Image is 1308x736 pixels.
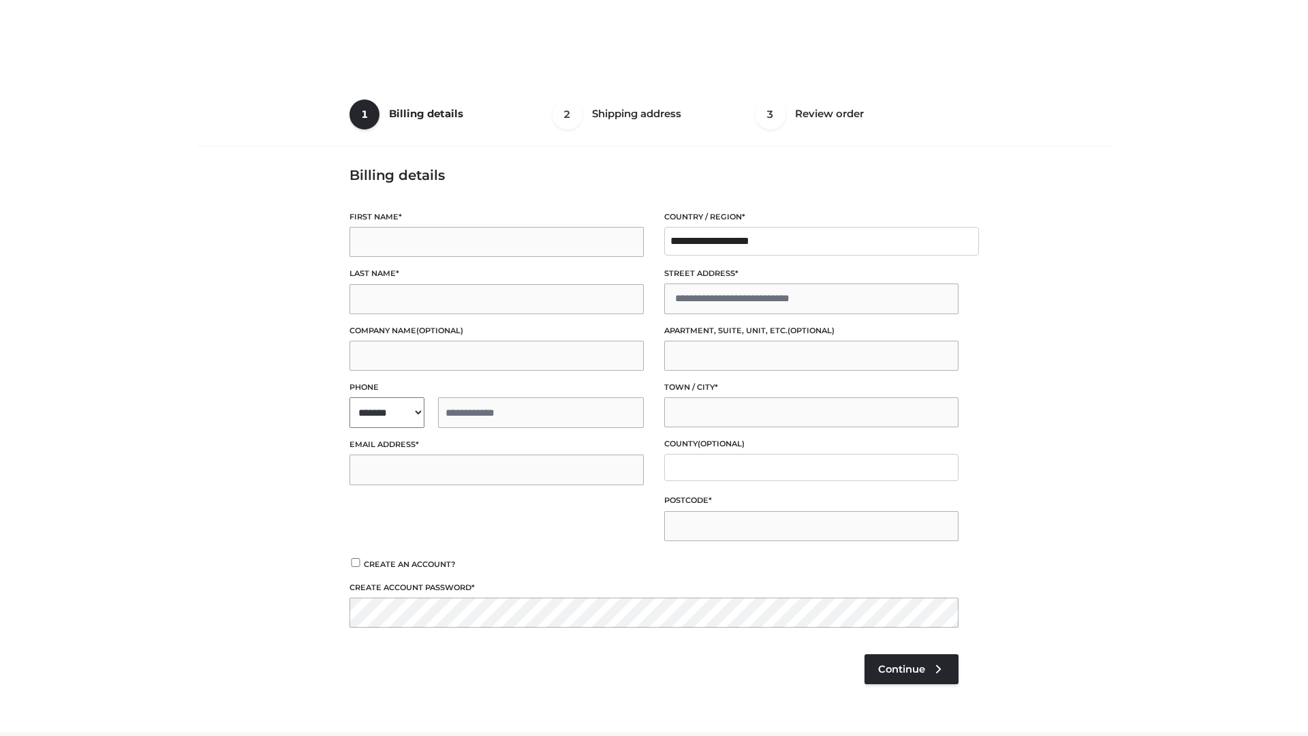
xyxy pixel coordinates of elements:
label: Town / City [664,381,959,394]
span: Create an account? [364,559,456,569]
label: Email address [349,438,644,451]
span: Review order [795,107,864,120]
label: Country / Region [664,211,959,224]
span: Shipping address [592,107,681,120]
label: County [664,438,959,450]
label: First name [349,211,644,224]
label: Phone [349,381,644,394]
label: Create account password [349,581,959,594]
input: Create an account? [349,558,362,567]
span: (optional) [416,326,463,335]
label: Company name [349,324,644,337]
span: 1 [349,99,379,129]
h3: Billing details [349,167,959,183]
label: Last name [349,267,644,280]
label: Apartment, suite, unit, etc. [664,324,959,337]
span: 3 [756,99,785,129]
label: Postcode [664,494,959,507]
span: Continue [878,663,925,675]
label: Street address [664,267,959,280]
span: (optional) [788,326,835,335]
a: Continue [865,654,959,684]
span: Billing details [389,107,463,120]
span: (optional) [698,439,745,448]
span: 2 [552,99,582,129]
